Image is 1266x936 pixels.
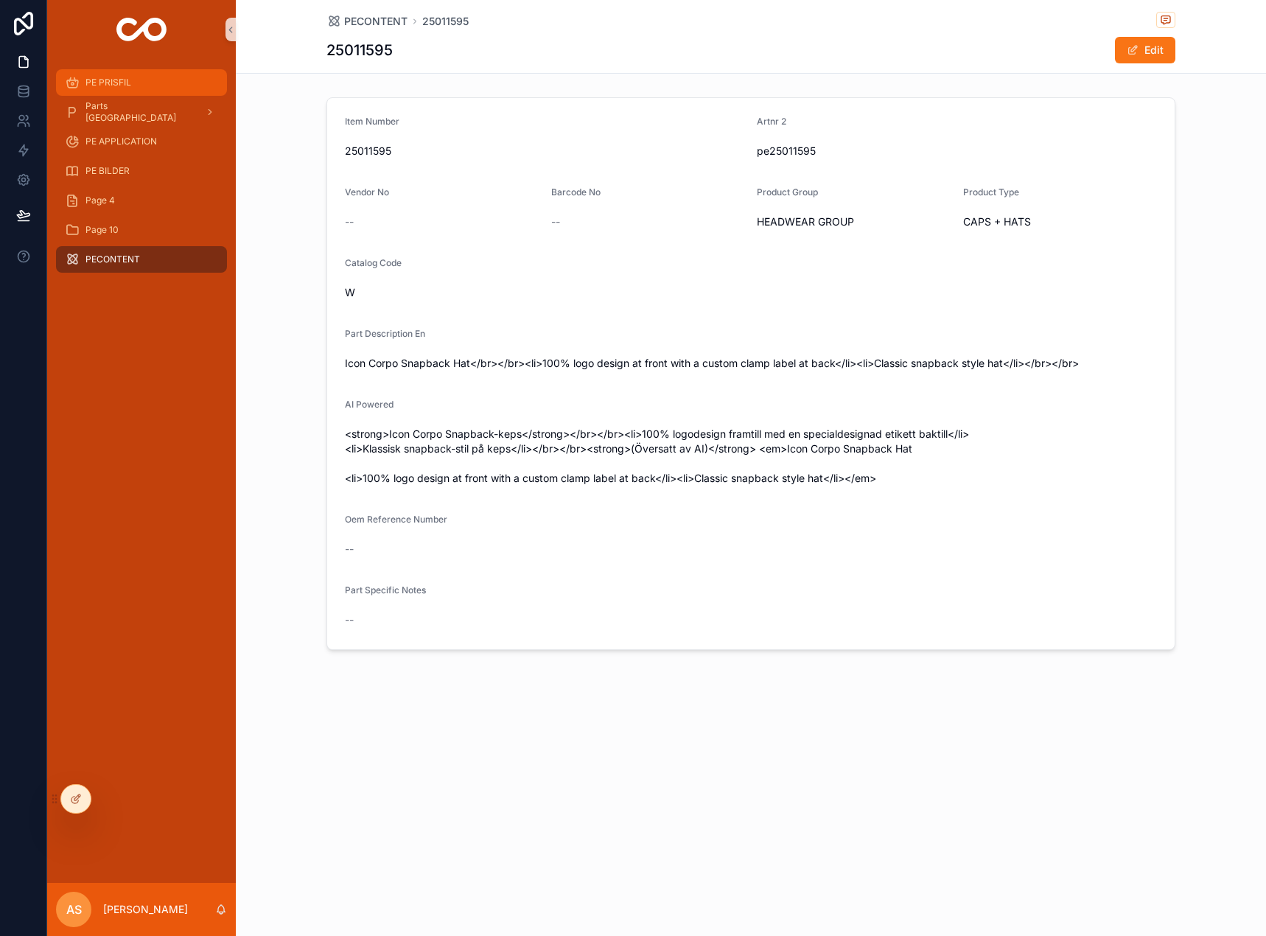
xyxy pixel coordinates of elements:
a: Page 10 [56,217,227,243]
span: <strong>Icon Corpo Snapback-keps</strong></br></br><li>100% logodesign framtill med en specialdes... [345,427,1157,486]
p: [PERSON_NAME] [103,902,188,917]
span: HEADWEAR GROUP [757,214,951,229]
span: Item Number [345,116,399,127]
span: pe25011595 [757,144,1157,158]
span: Part Specific Notes [345,584,426,596]
span: PECONTENT [344,14,408,29]
span: Artnr 2 [757,116,786,127]
span: AI Powered [345,399,394,410]
a: Page 4 [56,187,227,214]
span: Page 4 [85,195,115,206]
span: Product Type [963,186,1019,198]
span: -- [345,542,354,556]
span: PECONTENT [85,254,140,265]
span: CAPS + HATS [963,214,1158,229]
span: PE PRISFIL [85,77,131,88]
button: Edit [1115,37,1175,63]
span: W [345,285,539,300]
span: -- [551,214,560,229]
span: PE BILDER [85,165,130,177]
span: Catalog Code [345,257,402,268]
a: PE APPLICATION [56,128,227,155]
span: Page 10 [85,224,119,236]
span: Icon Corpo Snapback Hat</br></br><li>100% logo design at front with a custom clamp label at back<... [345,356,1157,371]
img: App logo [116,18,167,41]
a: PE BILDER [56,158,227,184]
span: AS [66,901,82,918]
span: 25011595 [345,144,745,158]
span: -- [345,612,354,627]
span: Vendor No [345,186,389,198]
span: PE APPLICATION [85,136,157,147]
a: 25011595 [422,14,469,29]
span: -- [345,214,354,229]
span: Part Description En [345,328,425,339]
h1: 25011595 [326,40,393,60]
span: Oem Reference Number [345,514,447,525]
span: Barcode No [551,186,601,198]
span: Parts [GEOGRAPHIC_DATA] [85,100,193,124]
a: PE PRISFIL [56,69,227,96]
div: scrollable content [47,59,236,292]
span: Product Group [757,186,818,198]
a: PECONTENT [326,14,408,29]
a: Parts [GEOGRAPHIC_DATA] [56,99,227,125]
a: PECONTENT [56,246,227,273]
